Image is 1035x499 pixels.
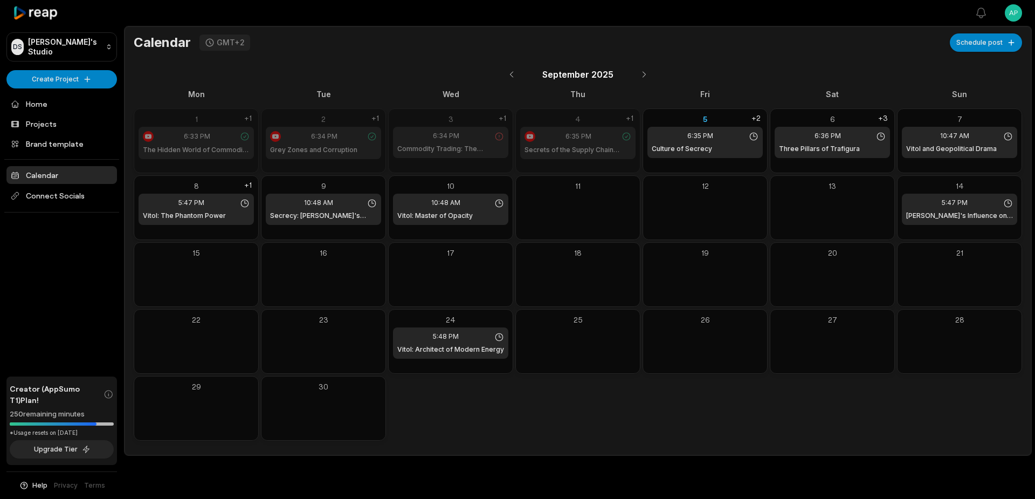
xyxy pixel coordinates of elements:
[393,180,508,192] div: 10
[10,429,114,437] div: *Usage resets on [DATE]
[525,145,631,155] h1: Secrets of the Supply Chain Masters
[902,113,1017,125] div: 7
[775,113,890,125] div: 6
[270,211,377,221] h1: Secrecy: [PERSON_NAME]'s Lifeblood
[397,144,504,154] h1: Commodity Trading: The Lifeblood
[779,144,860,154] h1: Three Pillars of Trafigura
[178,198,204,208] span: 5:47 PM
[6,135,117,153] a: Brand template
[143,211,226,221] h1: Vitol: The Phantom Power
[393,113,508,125] div: 3
[902,180,1017,192] div: 14
[431,198,460,208] span: 10:48 AM
[647,113,763,125] div: 5
[565,132,591,141] span: 6:35 PM
[652,144,712,154] h1: Culture of Secrecy
[433,332,459,341] span: 5:48 PM
[217,38,245,47] div: GMT+2
[10,440,114,459] button: Upgrade Tier
[950,33,1022,52] button: Schedule post
[54,481,78,490] a: Privacy
[143,145,250,155] h1: The Hidden World of Commodity Traders
[266,180,381,192] div: 9
[515,88,640,100] div: Thu
[311,132,337,141] span: 6:34 PM
[6,166,117,184] a: Calendar
[184,132,210,141] span: 6:33 PM
[139,113,254,125] div: 1
[19,481,47,490] button: Help
[134,35,191,51] h1: Calendar
[28,37,101,57] p: [PERSON_NAME]'s Studio
[6,115,117,133] a: Projects
[304,198,333,208] span: 10:48 AM
[84,481,105,490] a: Terms
[542,68,613,81] span: September 2025
[770,88,895,100] div: Sat
[643,88,768,100] div: Fri
[906,211,1013,221] h1: [PERSON_NAME]'s Influence on Oil Prices
[10,383,103,406] span: Creator (AppSumo T1) Plan!
[397,345,504,354] h1: Vitol: Architect of Modern Energy
[942,198,968,208] span: 5:47 PM
[815,131,841,141] span: 6:36 PM
[139,180,254,192] div: 8
[433,131,459,141] span: 6:34 PM
[32,481,47,490] span: Help
[520,113,636,125] div: 4
[261,88,386,100] div: Tue
[393,314,508,325] div: 24
[11,39,24,55] div: DS
[397,211,473,221] h1: Vitol: Master of Opacity
[6,70,117,88] button: Create Project
[388,88,513,100] div: Wed
[6,186,117,206] span: Connect Socials
[266,113,381,125] div: 2
[10,409,114,420] div: 250 remaining minutes
[687,131,713,141] span: 6:35 PM
[906,144,997,154] h1: Vitol and Geopolitical Drama
[6,95,117,113] a: Home
[270,145,357,155] h1: Grey Zones and Corruption
[134,88,259,100] div: Mon
[897,88,1022,100] div: Sun
[940,131,969,141] span: 10:47 AM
